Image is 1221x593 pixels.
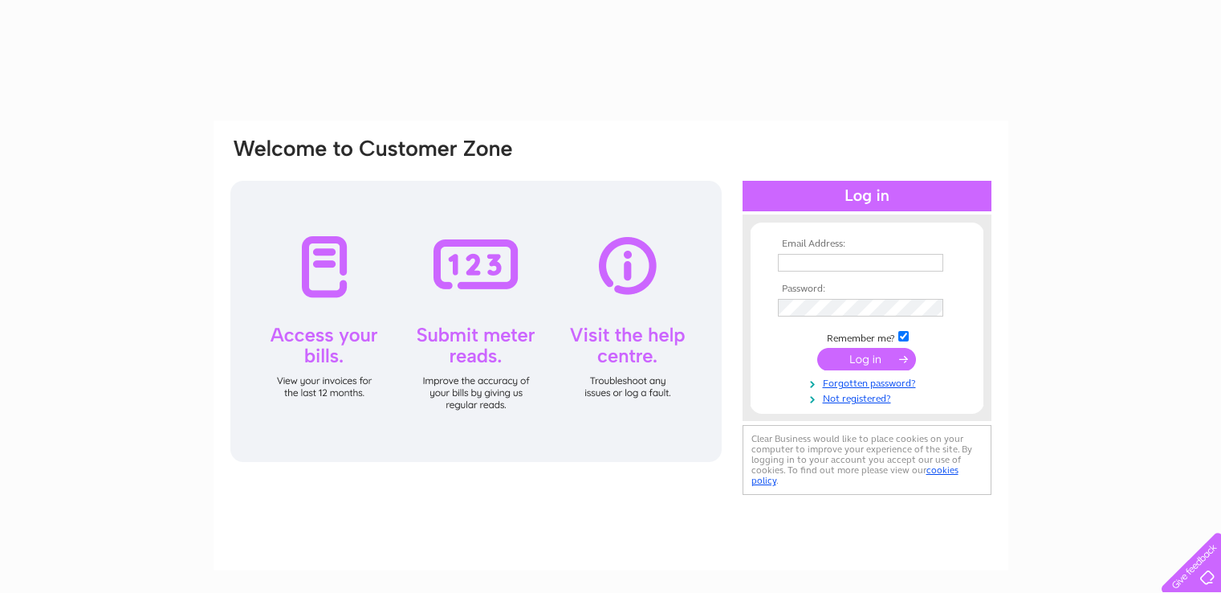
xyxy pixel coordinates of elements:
input: Submit [817,348,916,370]
a: cookies policy [751,464,958,486]
a: Forgotten password? [778,374,960,390]
td: Remember me? [774,329,960,345]
th: Email Address: [774,239,960,250]
a: Not registered? [778,390,960,405]
div: Clear Business would like to place cookies on your computer to improve your experience of the sit... [743,425,991,495]
th: Password: [774,284,960,295]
